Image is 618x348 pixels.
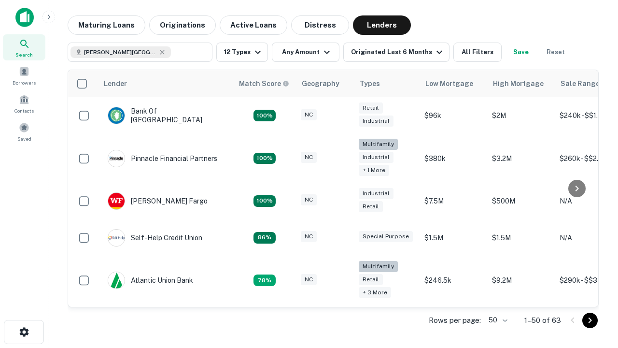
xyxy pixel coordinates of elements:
[149,15,216,35] button: Originations
[506,43,536,62] button: Save your search to get updates of matches that match your search criteria.
[253,232,276,244] div: Matching Properties: 11, hasApolloMatch: undefined
[108,272,125,289] img: picture
[108,229,202,246] div: Self-help Credit Union
[15,51,33,58] span: Search
[524,315,561,326] p: 1–50 of 63
[272,43,339,62] button: Any Amount
[253,110,276,121] div: Matching Properties: 14, hasApolloMatch: undefined
[108,192,208,210] div: [PERSON_NAME] Fargo
[359,231,413,242] div: Special Purpose
[108,107,224,124] div: Bank Of [GEOGRAPHIC_DATA]
[253,153,276,164] div: Matching Properties: 23, hasApolloMatch: undefined
[359,188,393,199] div: Industrial
[351,46,445,58] div: Originated Last 6 Months
[359,116,393,127] div: Industrial
[239,78,287,89] h6: Match Score
[104,78,127,89] div: Lender
[301,231,317,242] div: NC
[561,78,600,89] div: Sale Range
[540,43,571,62] button: Reset
[359,102,383,114] div: Retail
[420,70,487,97] th: Low Mortgage
[359,287,391,298] div: + 3 more
[425,78,473,89] div: Low Mortgage
[296,70,354,97] th: Geography
[359,139,398,150] div: Multifamily
[108,272,193,289] div: Atlantic Union Bank
[3,90,45,116] a: Contacts
[359,261,398,272] div: Multifamily
[420,219,487,256] td: $1.5M
[3,118,45,145] a: Saved
[354,70,420,97] th: Types
[429,315,481,326] p: Rows per page:
[302,78,339,89] div: Geography
[343,43,449,62] button: Originated Last 6 Months
[84,48,156,57] span: [PERSON_NAME][GEOGRAPHIC_DATA], [GEOGRAPHIC_DATA]
[3,62,45,88] a: Borrowers
[301,152,317,163] div: NC
[253,275,276,286] div: Matching Properties: 10, hasApolloMatch: undefined
[420,134,487,183] td: $380k
[360,78,380,89] div: Types
[220,15,287,35] button: Active Loans
[108,150,217,167] div: Pinnacle Financial Partners
[487,97,555,134] td: $2M
[108,107,125,124] img: picture
[253,195,276,207] div: Matching Properties: 14, hasApolloMatch: undefined
[108,230,125,246] img: picture
[359,201,383,212] div: Retail
[301,274,317,285] div: NC
[68,15,145,35] button: Maturing Loans
[14,107,34,115] span: Contacts
[233,70,296,97] th: Capitalize uses an advanced AI algorithm to match your search with the best lender. The match sco...
[98,70,233,97] th: Lender
[301,109,317,120] div: NC
[570,271,618,317] iframe: Chat Widget
[353,15,411,35] button: Lenders
[108,193,125,209] img: picture
[487,219,555,256] td: $1.5M
[359,165,389,176] div: + 1 more
[420,183,487,219] td: $7.5M
[582,313,598,328] button: Go to next page
[291,15,349,35] button: Distress
[487,134,555,183] td: $3.2M
[487,256,555,305] td: $9.2M
[17,135,31,143] span: Saved
[216,43,268,62] button: 12 Types
[453,43,502,62] button: All Filters
[15,8,34,27] img: capitalize-icon.png
[359,152,393,163] div: Industrial
[108,150,125,167] img: picture
[359,274,383,285] div: Retail
[420,256,487,305] td: $246.5k
[301,194,317,205] div: NC
[239,78,289,89] div: Capitalize uses an advanced AI algorithm to match your search with the best lender. The match sco...
[420,97,487,134] td: $96k
[493,78,544,89] div: High Mortgage
[487,183,555,219] td: $500M
[487,70,555,97] th: High Mortgage
[485,313,509,327] div: 50
[13,79,36,87] span: Borrowers
[3,34,45,60] a: Search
